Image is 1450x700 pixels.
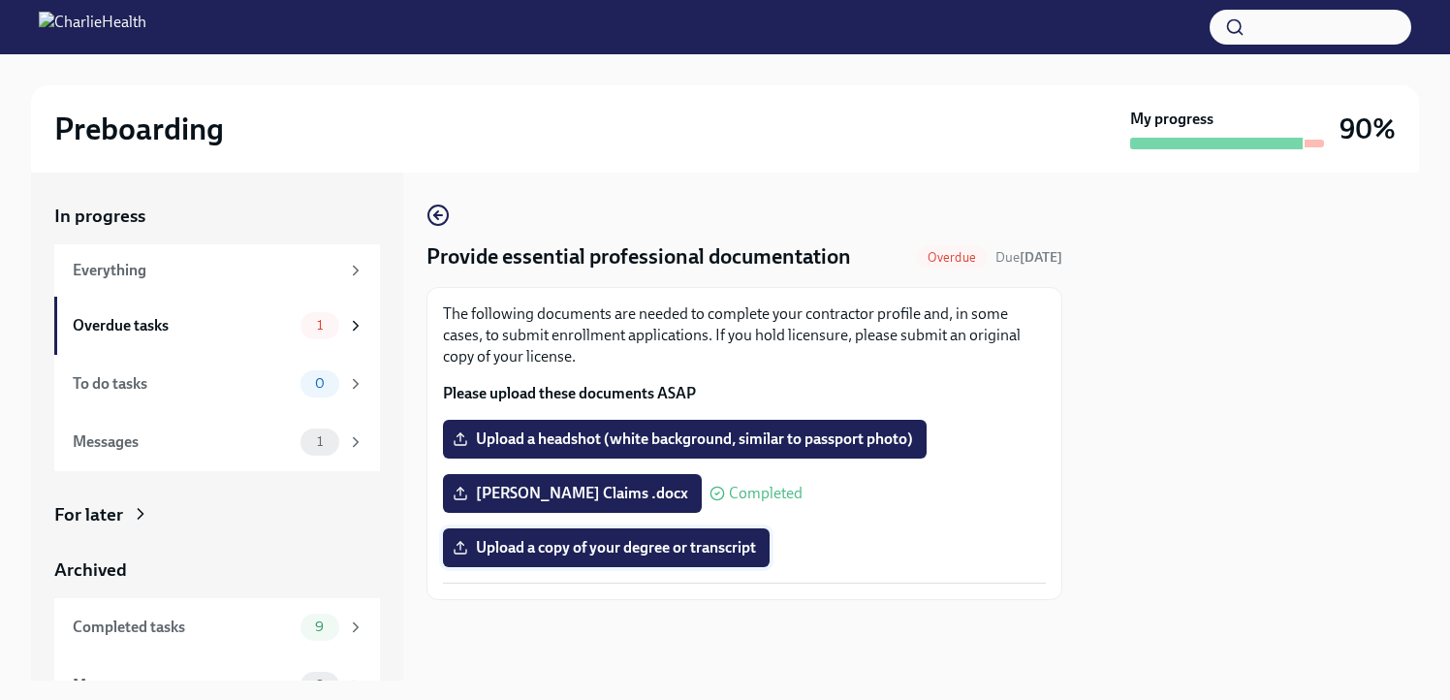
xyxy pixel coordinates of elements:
[73,617,293,638] div: Completed tasks
[426,242,851,271] h4: Provide essential professional documentation
[1340,111,1396,146] h3: 90%
[1130,109,1214,130] strong: My progress
[443,303,1046,367] p: The following documents are needed to complete your contractor profile and, in some cases, to sub...
[54,557,380,583] a: Archived
[729,486,803,501] span: Completed
[54,502,380,527] a: For later
[1020,249,1062,266] strong: [DATE]
[54,244,380,297] a: Everything
[305,318,334,333] span: 1
[443,420,927,459] label: Upload a headshot (white background, similar to passport photo)
[54,413,380,471] a: Messages1
[54,598,380,656] a: Completed tasks9
[443,384,696,402] strong: Please upload these documents ASAP
[305,434,334,449] span: 1
[54,297,380,355] a: Overdue tasks1
[303,376,336,391] span: 0
[457,430,913,449] span: Upload a headshot (white background, similar to passport photo)
[73,675,293,696] div: Messages
[54,110,224,148] h2: Preboarding
[303,678,336,692] span: 0
[916,250,988,265] span: Overdue
[54,355,380,413] a: To do tasks0
[457,538,756,557] span: Upload a copy of your degree or transcript
[73,373,293,395] div: To do tasks
[73,315,293,336] div: Overdue tasks
[995,249,1062,266] span: Due
[995,248,1062,267] span: September 1st, 2025 08:00
[54,204,380,229] a: In progress
[443,474,702,513] label: [PERSON_NAME] Claims .docx
[73,260,339,281] div: Everything
[443,528,770,567] label: Upload a copy of your degree or transcript
[303,620,335,634] span: 9
[39,12,146,43] img: CharlieHealth
[73,431,293,453] div: Messages
[457,484,688,503] span: [PERSON_NAME] Claims .docx
[54,502,123,527] div: For later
